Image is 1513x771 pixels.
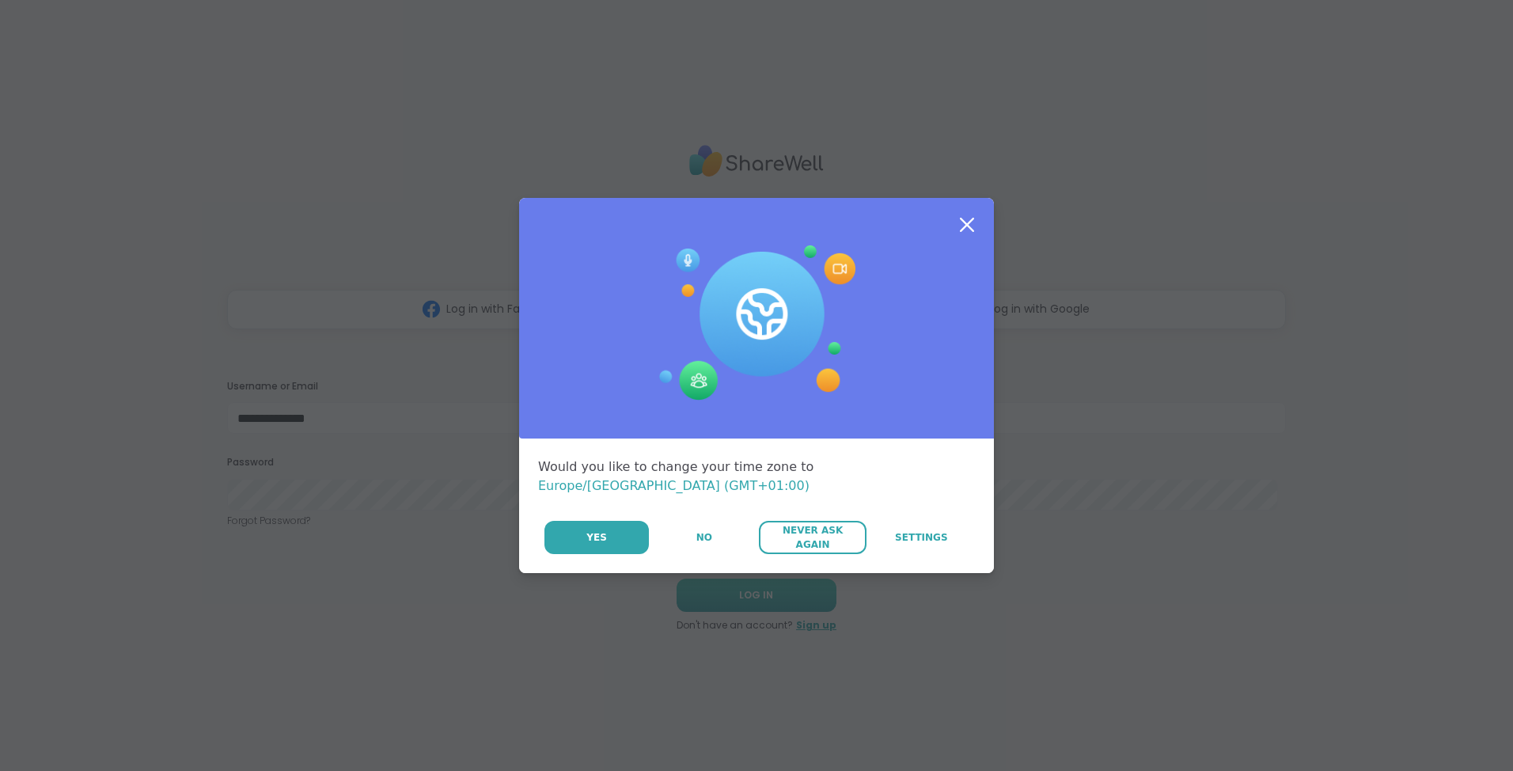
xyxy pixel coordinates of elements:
[658,245,855,401] img: Session Experience
[767,523,858,552] span: Never Ask Again
[538,478,810,493] span: Europe/[GEOGRAPHIC_DATA] (GMT+01:00)
[538,458,975,496] div: Would you like to change your time zone to
[759,521,866,554] button: Never Ask Again
[895,530,948,545] span: Settings
[544,521,649,554] button: Yes
[586,530,607,545] span: Yes
[696,530,712,545] span: No
[650,521,757,554] button: No
[868,521,975,554] a: Settings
